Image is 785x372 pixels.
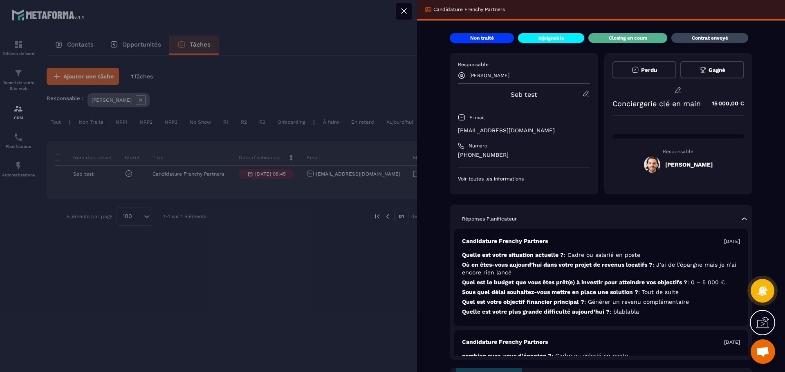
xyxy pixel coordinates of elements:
p: Contrat envoyé [692,35,728,41]
a: Seb test [511,91,537,98]
p: combien avez-vous d'épargne ? [462,352,740,360]
p: Candidature Frenchy Partners [433,6,505,13]
p: Réponses Planificateur [462,216,517,222]
p: Numéro [469,143,487,149]
p: Sous quel délai souhaitez-vous mettre en place une solution ? [462,288,740,296]
p: Non traité [470,35,494,41]
p: [EMAIL_ADDRESS][DOMAIN_NAME] [458,127,590,134]
span: : 0 – 5 000 € [687,279,725,285]
p: 15 000,00 € [704,96,744,111]
span: Gagné [709,67,725,73]
button: Gagné [680,61,744,78]
h5: [PERSON_NAME] [665,161,713,168]
p: Candidature Frenchy Partners [462,338,548,346]
p: Responsable [458,61,590,68]
span: : Cadre ou salarié en poste [552,352,628,359]
p: Responsable [612,149,745,154]
p: [PHONE_NUMBER] [458,151,590,159]
p: injoignable [538,35,564,41]
p: E-mail [469,114,485,121]
p: [DATE] [724,339,740,345]
span: : Tout de suite [638,289,679,295]
p: [PERSON_NAME] [469,73,509,78]
div: Ouvrir le chat [751,339,775,364]
p: Quelle est votre situation actuelle ? [462,251,740,259]
p: Candidature Frenchy Partners [462,237,548,245]
p: Conciergerie clé en main [612,99,701,108]
p: Quel est votre objectif financier principal ? [462,298,740,306]
p: Quel est le budget que vous êtes prêt(e) à investir pour atteindre vos objectifs ? [462,278,740,286]
p: Quelle est votre plus grande difficulté aujourd’hui ? [462,308,740,316]
p: [DATE] [724,238,740,245]
p: Closing en cours [609,35,647,41]
span: Perdu [641,67,657,73]
button: Perdu [612,61,676,78]
p: Voir toutes les informations [458,176,590,182]
span: : Générer un revenu complémentaire [584,298,689,305]
p: Où en êtes-vous aujourd’hui dans votre projet de revenus locatifs ? [462,261,740,276]
span: : blablabla [610,308,639,315]
span: : Cadre ou salarié en poste [564,252,640,258]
